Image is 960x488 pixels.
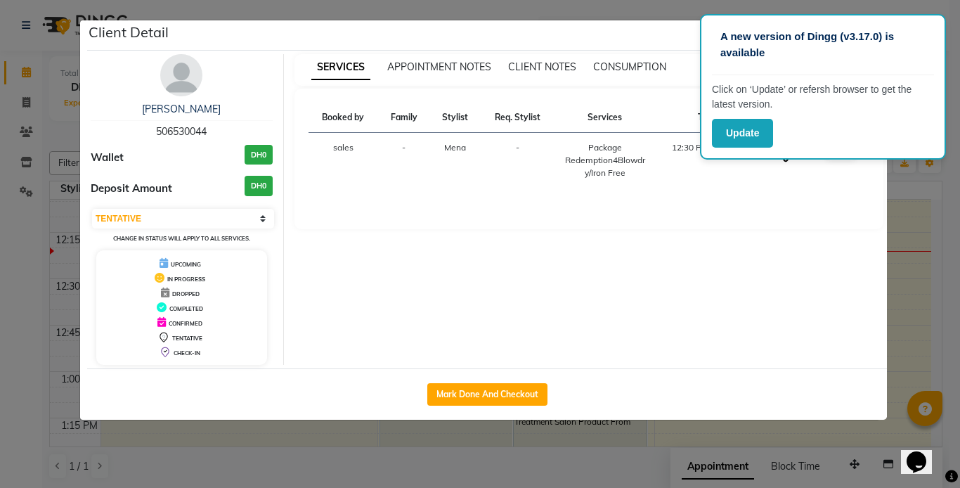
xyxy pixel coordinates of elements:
[555,103,655,133] th: Services
[901,432,946,474] iframe: chat widget
[142,103,221,115] a: [PERSON_NAME]
[174,349,200,357] span: CHECK-IN
[430,103,481,133] th: Stylist
[91,150,124,166] span: Wallet
[481,133,555,188] td: -
[160,54,202,96] img: avatar
[171,261,201,268] span: UPCOMING
[309,103,379,133] th: Booked by
[172,335,202,342] span: TENTATIVE
[481,103,555,133] th: Req. Stylist
[172,290,200,297] span: DROPPED
[169,305,203,312] span: COMPLETED
[311,55,370,80] span: SERVICES
[309,133,379,188] td: sales
[444,142,466,153] span: Mena
[169,320,202,327] span: CONFIRMED
[245,145,273,165] h3: DH0
[387,60,491,73] span: APPOINTMENT NOTES
[427,383,547,406] button: Mark Done And Checkout
[89,22,169,43] h5: Client Detail
[712,82,934,112] p: Click on ‘Update’ or refersh browser to get the latest version.
[167,276,205,283] span: IN PROGRESS
[593,60,666,73] span: CONSUMPTION
[245,176,273,196] h3: DH0
[508,60,576,73] span: CLIENT NOTES
[378,133,430,188] td: -
[655,133,760,188] td: 12:30 PM-2:40 PM
[91,181,172,197] span: Deposit Amount
[378,103,430,133] th: Family
[720,29,926,60] p: A new version of Dingg (v3.17.0) is available
[655,103,760,133] th: Time
[156,125,207,138] span: 506530044
[564,141,647,179] div: Package Redemption4Blowdry/Iron Free
[113,235,250,242] small: Change in status will apply to all services.
[712,119,773,148] button: Update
